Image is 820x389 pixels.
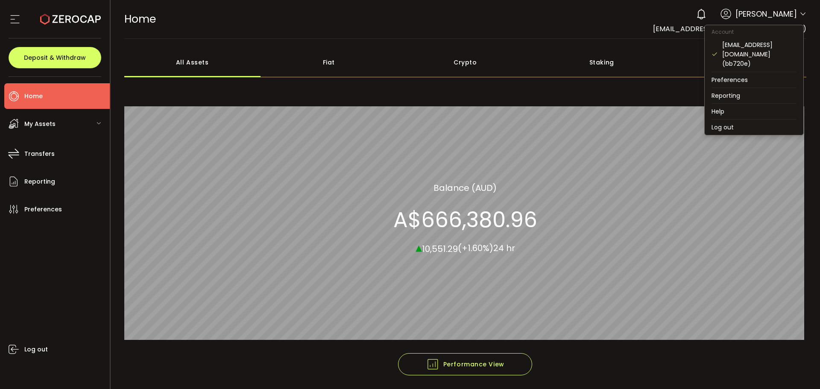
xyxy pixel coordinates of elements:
[24,175,55,188] span: Reporting
[493,242,515,254] span: 24 hr
[24,118,56,130] span: My Assets
[393,207,537,232] section: A$666,380.96
[705,28,741,35] span: Account
[9,47,101,68] button: Deposit & Withdraw
[24,203,62,216] span: Preferences
[124,47,261,77] div: All Assets
[533,47,670,77] div: Staking
[705,120,803,135] li: Log out
[398,353,532,375] button: Performance View
[433,181,497,194] section: Balance (AUD)
[24,343,48,356] span: Log out
[124,12,156,26] span: Home
[705,88,803,103] li: Reporting
[261,47,397,77] div: Fiat
[670,47,807,77] div: Structured Products
[653,24,806,34] span: [EMAIL_ADDRESS][DOMAIN_NAME] (bb720e)
[458,242,493,254] span: (+1.60%)
[24,55,86,61] span: Deposit & Withdraw
[777,348,820,389] iframe: Chat Widget
[705,72,803,88] li: Preferences
[426,358,504,371] span: Performance View
[422,243,458,254] span: 10,551.29
[397,47,534,77] div: Crypto
[735,8,797,20] span: [PERSON_NAME]
[722,40,797,68] div: [EMAIL_ADDRESS][DOMAIN_NAME] (bb720e)
[416,238,422,256] span: ▴
[705,104,803,119] li: Help
[24,148,55,160] span: Transfers
[24,90,43,102] span: Home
